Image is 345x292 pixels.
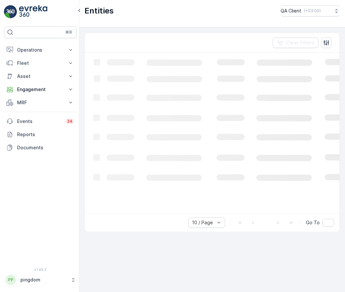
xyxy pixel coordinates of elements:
a: Documents [4,141,77,154]
button: Operations [4,43,77,57]
button: MRF [4,96,77,109]
p: Entities [84,6,114,16]
p: QA Client [281,8,301,14]
p: Operations [17,47,63,53]
p: Asset [17,73,63,80]
button: Fleet [4,57,77,70]
img: logo_light-DOdMpM7g.png [19,5,47,18]
p: Fleet [17,60,63,66]
div: PP [6,275,16,285]
p: 34 [67,119,73,124]
span: v 1.49.3 [4,268,77,272]
p: Events [17,118,62,125]
p: pingdom [20,277,67,283]
a: Reports [4,128,77,141]
p: Clear Filters [286,39,314,46]
p: MRF [17,99,63,106]
p: Engagement [17,86,63,93]
button: QA Client(+03:00) [281,5,340,16]
p: ( +03:00 ) [304,8,321,13]
p: Documents [17,144,74,151]
a: Events34 [4,115,77,128]
button: Engagement [4,83,77,96]
p: ⌘B [65,30,72,35]
button: PPpingdom [4,273,77,287]
img: logo [4,5,17,18]
button: Clear Filters [273,37,318,48]
span: Go To [306,219,320,226]
p: Reports [17,131,74,138]
button: Asset [4,70,77,83]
